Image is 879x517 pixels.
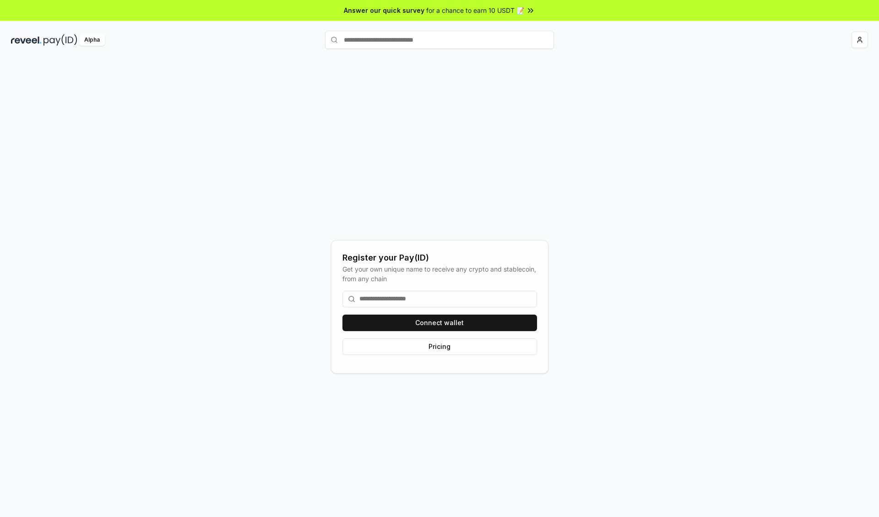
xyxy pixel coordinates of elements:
span: for a chance to earn 10 USDT 📝 [426,5,524,15]
img: reveel_dark [11,34,42,46]
button: Pricing [342,338,537,355]
div: Register your Pay(ID) [342,251,537,264]
img: pay_id [43,34,77,46]
span: Answer our quick survey [344,5,424,15]
div: Alpha [79,34,105,46]
button: Connect wallet [342,315,537,331]
div: Get your own unique name to receive any crypto and stablecoin, from any chain [342,264,537,283]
